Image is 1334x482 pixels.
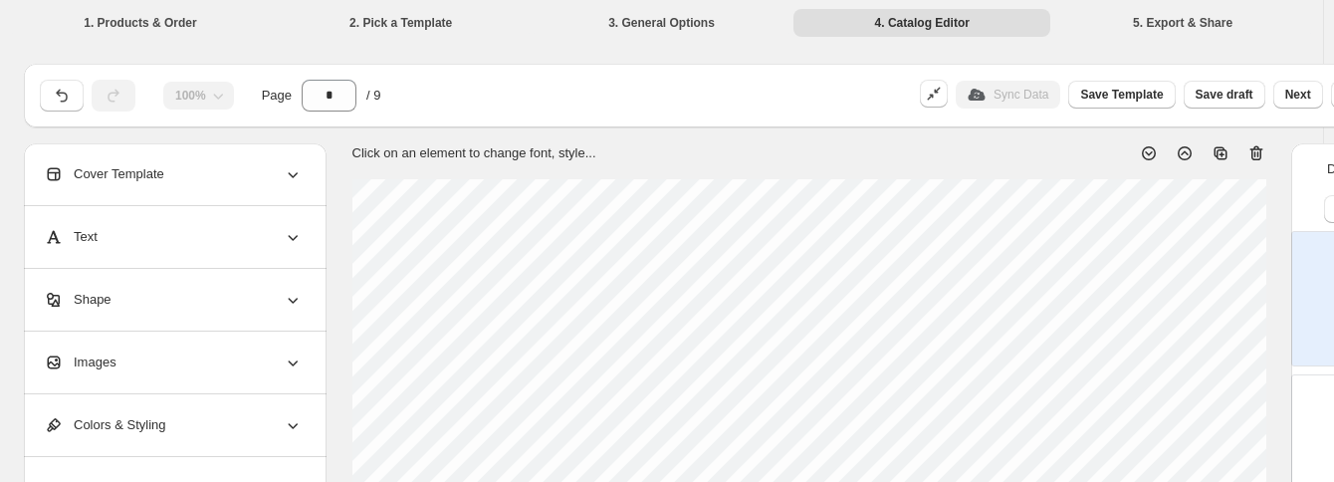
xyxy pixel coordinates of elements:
[366,86,380,106] span: / 9
[1184,81,1265,109] button: Save draft
[262,86,292,106] span: Page
[1196,87,1253,103] span: Save draft
[1068,81,1175,109] button: Save Template
[44,415,165,435] span: Colors & Styling
[44,164,164,184] span: Cover Template
[1080,87,1163,103] span: Save Template
[1273,81,1323,109] button: Next
[44,353,116,372] span: Images
[44,290,111,310] span: Shape
[352,143,596,163] p: Click on an element to change font, style...
[1285,87,1311,103] span: Next
[44,227,98,247] span: Text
